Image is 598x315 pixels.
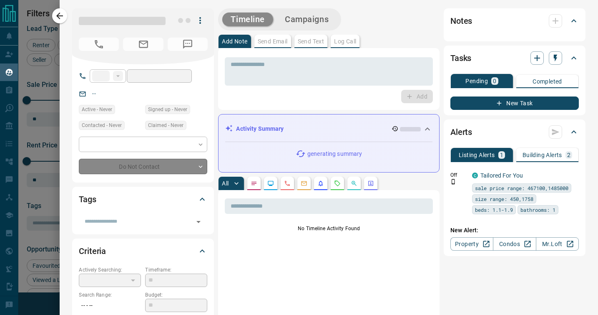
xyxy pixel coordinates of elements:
svg: Lead Browsing Activity [267,180,274,187]
button: New Task [450,97,579,110]
span: Signed up - Never [148,105,187,114]
p: Activity Summary [236,124,284,133]
svg: Push Notification Only [450,179,456,185]
p: No Timeline Activity Found [225,225,433,232]
div: Activity Summary [225,121,432,137]
p: All [222,180,229,186]
button: Campaigns [276,13,337,26]
h2: Tags [79,193,96,206]
h2: Criteria [79,244,106,258]
p: Completed [533,79,562,84]
p: Listing Alerts [459,152,495,158]
p: Actively Searching: [79,266,141,274]
p: 2 [567,152,570,158]
button: Open [193,216,204,228]
p: Building Alerts [523,152,562,158]
span: beds: 1.1-1.9 [475,206,513,214]
a: Tailored For You [480,172,523,179]
p: 0 [493,78,496,84]
p: Off [450,171,467,179]
svg: Listing Alerts [317,180,324,187]
span: No Email [123,38,163,51]
a: Condos [493,237,536,251]
a: Property [450,237,493,251]
p: New Alert: [450,226,579,235]
p: Search Range: [79,291,141,299]
svg: Notes [251,180,257,187]
span: bathrooms: 1 [520,206,555,214]
p: -- - -- [79,299,141,312]
svg: Agent Actions [367,180,374,187]
a: -- [92,90,95,97]
p: 1 [500,152,503,158]
svg: Calls [284,180,291,187]
div: Tasks [450,48,579,68]
svg: Opportunities [351,180,357,187]
svg: Requests [334,180,341,187]
span: size range: 450,1758 [475,195,533,203]
p: Timeframe: [145,266,207,274]
h2: Alerts [450,125,472,139]
p: Add Note [222,38,247,44]
button: Timeline [222,13,273,26]
h2: Tasks [450,51,471,65]
p: Pending [465,78,488,84]
div: Alerts [450,122,579,142]
span: Claimed - Never [148,121,183,130]
span: Active - Never [82,105,112,114]
div: Tags [79,189,207,209]
div: Notes [450,11,579,31]
a: Mr.Loft [536,237,579,251]
span: No Number [79,38,119,51]
svg: Emails [301,180,307,187]
p: Budget: [145,291,207,299]
div: Do Not Contact [79,159,207,174]
h2: Notes [450,14,472,28]
span: No Number [168,38,208,51]
span: sale price range: 467100,1485000 [475,184,568,192]
div: Criteria [79,241,207,261]
div: condos.ca [472,173,478,178]
span: Contacted - Never [82,121,122,130]
p: generating summary [307,150,362,158]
